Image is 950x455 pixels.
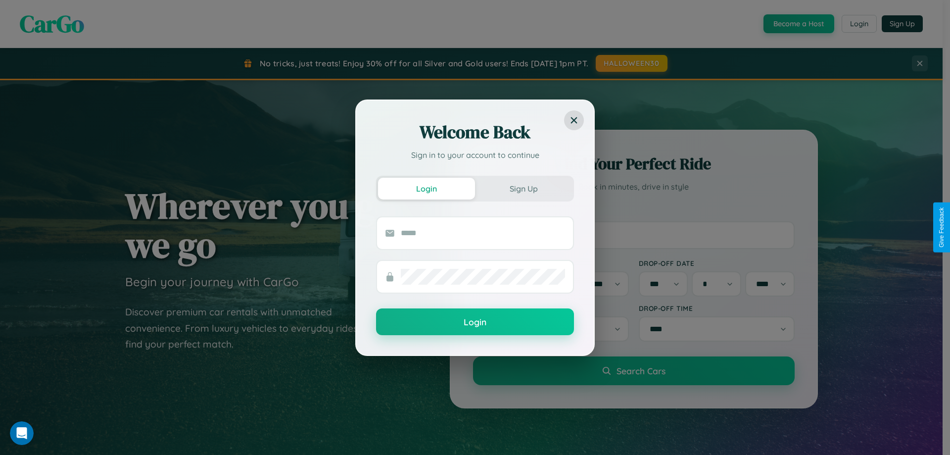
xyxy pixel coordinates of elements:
[378,178,475,200] button: Login
[10,421,34,445] iframe: Intercom live chat
[376,308,574,335] button: Login
[938,207,945,248] div: Give Feedback
[376,149,574,161] p: Sign in to your account to continue
[475,178,572,200] button: Sign Up
[376,120,574,144] h2: Welcome Back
